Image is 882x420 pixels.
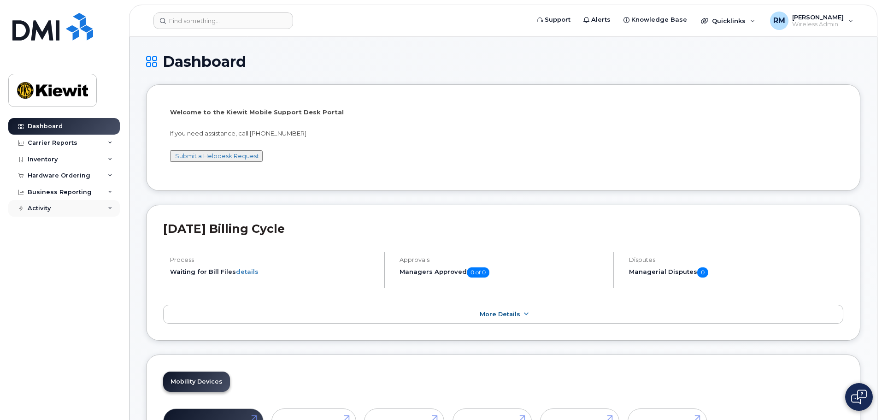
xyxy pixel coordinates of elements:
[170,267,376,276] li: Waiting for Bill Files
[163,372,230,392] a: Mobility Devices
[467,267,489,278] span: 0 of 0
[170,129,836,138] p: If you need assistance, call [PHONE_NUMBER]
[236,268,259,275] a: details
[697,267,708,278] span: 0
[170,256,376,263] h4: Process
[400,256,606,263] h4: Approvals
[170,108,836,117] p: Welcome to the Kiewit Mobile Support Desk Portal
[629,256,843,263] h4: Disputes
[400,267,606,278] h5: Managers Approved
[163,222,843,236] h2: [DATE] Billing Cycle
[175,152,259,160] a: Submit a Helpdesk Request
[146,53,860,70] h1: Dashboard
[851,390,867,404] img: Open chat
[480,311,520,318] span: More Details
[629,267,843,278] h5: Managerial Disputes
[170,150,263,162] button: Submit a Helpdesk Request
